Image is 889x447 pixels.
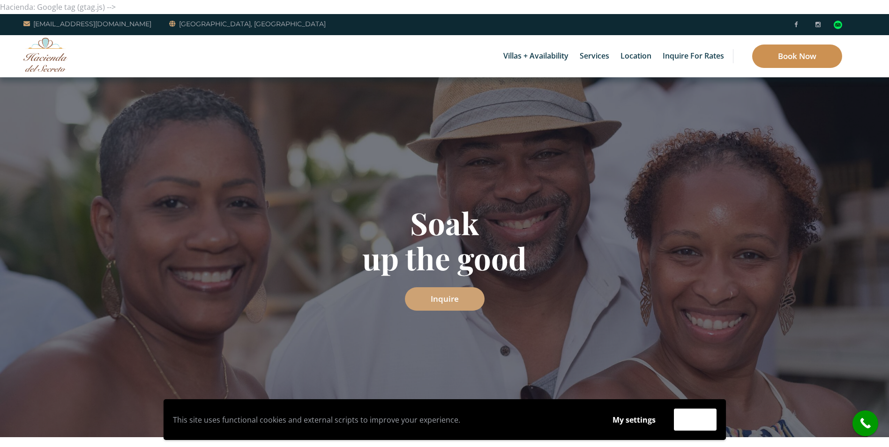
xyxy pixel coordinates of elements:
[658,35,729,77] a: Inquire for Rates
[173,413,594,427] p: This site uses functional cookies and external scripts to improve your experience.
[752,45,842,68] a: Book Now
[499,35,573,77] a: Villas + Availability
[616,35,656,77] a: Location
[834,21,842,29] img: Tripadvisor_logomark.svg
[855,413,876,434] i: call
[171,205,719,276] h1: Soak up the good
[23,37,68,72] img: Awesome Logo
[674,409,717,431] button: Accept
[405,287,485,311] a: Inquire
[834,21,842,29] div: Read traveler reviews on Tripadvisor
[575,35,614,77] a: Services
[852,410,878,436] a: call
[604,409,665,431] button: My settings
[23,18,151,30] a: [EMAIL_ADDRESS][DOMAIN_NAME]
[169,18,326,30] a: [GEOGRAPHIC_DATA], [GEOGRAPHIC_DATA]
